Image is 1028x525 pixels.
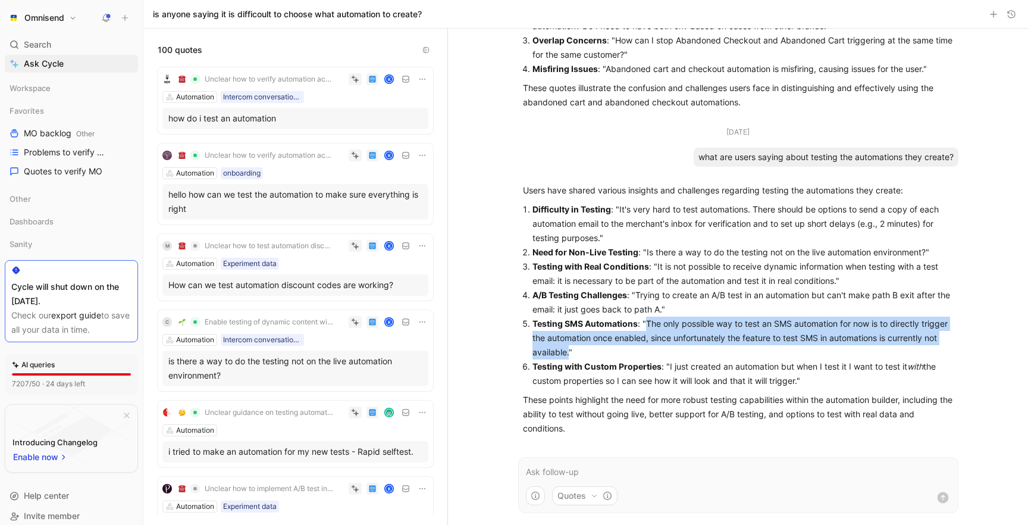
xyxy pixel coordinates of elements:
[223,91,302,103] div: Intercom conversation list between 25_05_08-05_11 paying brands 250512 - conversation data [PHONE...
[8,12,20,24] img: Omnisend
[532,204,611,214] strong: Difficulty in Testing
[168,354,422,383] div: is there a way to do the testing not on the live automation environment?
[176,501,214,512] div: Automation
[532,202,954,245] p: : "It's very hard to test automations. There should be options to send a copy of each automation ...
[223,334,302,346] div: Intercom conversation list between 25_05_12-05_25 paying brands 250526 - conversation data [PHONE...
[168,278,422,292] div: How can we test automation discount codes are working?
[205,151,334,160] span: Unclear how to verify automation accuracy
[5,190,138,211] div: Other
[532,35,607,45] strong: Overlap Concerns
[168,445,422,459] div: i tried to make an automation for my new tests - Rapid selftest.
[205,408,334,417] span: Unclear guidance on testing automation workflows
[176,334,214,346] div: Automation
[162,241,172,251] div: M
[532,245,954,260] p: : "Is there a way to do the testing not on the live automation environment?"
[5,124,138,142] a: MO backlogOther
[15,405,127,465] img: bg-BLZuj68n.svg
[523,393,954,436] p: These points highlight the need for more robust testing capabilities within the automation builde...
[5,235,138,257] div: Sanity
[174,72,338,86] button: ☎️Unclear how to verify automation accuracy
[385,152,393,160] div: K
[5,143,138,161] a: Problems to verify MO
[532,247,638,257] strong: Need for Non-Live Testing
[178,242,186,249] img: ☎️
[24,57,64,71] span: Ask Cycle
[205,484,334,493] span: Unclear how to implement A/B test in automation with previous A/B test
[10,82,51,94] span: Workspace
[223,258,277,270] div: Experiment data
[5,79,138,97] div: Workspace
[205,241,334,251] span: Unclear how to test automation discount codes
[532,360,954,388] p: : "I just created an automation but when I test it I want to test it the custom properties so I c...
[205,317,334,327] span: Enable testing of dynamic content without triggering automation
[174,239,338,253] button: ☎️Unclear how to test automation discount codes
[162,151,172,160] img: logo
[532,317,954,360] p: : "The only possible way to test an SMS automation for now is to directly trigger the automation ...
[176,91,214,103] div: Automation
[12,435,98,449] div: Introducing Changelog
[694,148,958,167] div: what are users saying about testing the automations they create?
[385,242,393,250] div: K
[174,148,338,162] button: ☎️Unclear how to verify automation accuracy
[51,310,101,320] a: export guide
[158,43,202,57] span: 100 quotes
[24,37,51,52] span: Search
[223,167,261,179] div: onboarding
[385,318,393,326] div: K
[178,409,186,416] img: 🤔
[178,485,186,492] img: ☎️
[726,126,750,138] div: [DATE]
[5,102,138,120] div: Favorites
[12,449,68,465] button: Enable now
[174,482,338,496] button: ☎️Unclear how to implement A/B test in automation with previous A/B test
[223,501,277,512] div: Experiment data
[162,317,172,327] div: C
[523,81,954,110] p: These quotes illustrate the confusion and challenges users face in distinguishing and effectively...
[24,146,108,158] span: Problems to verify MO
[532,62,954,76] p: : "Abandoned cart and checkout automation is misfiring, causing issues for the user."
[11,308,131,337] div: Check our to save all your data in time.
[532,288,954,317] p: : "Trying to create an A/B test in an automation but can't make path B exit after the email: it j...
[168,187,422,216] div: hello how can we test the automation to make sure everything is right
[532,261,649,271] strong: Testing with Real Conditions
[5,36,138,54] div: Search
[24,12,64,23] h1: Omnisend
[10,215,54,227] span: Dashboards
[552,486,618,505] button: Quotes
[532,260,954,288] p: : "It is not possible to receive dynamic information when testing with a test email: it is necess...
[5,487,138,505] div: Help center
[5,162,138,180] a: Quotes to verify MO
[5,55,138,73] a: Ask Cycle
[176,167,214,179] div: Automation
[907,361,923,371] em: with
[532,290,627,300] strong: A/B Testing Challenges
[385,485,393,493] div: K
[10,238,32,250] span: Sanity
[174,405,338,420] button: 🤔Unclear guidance on testing automation workflows
[5,212,138,230] div: Dashboards
[162,484,172,493] img: logo
[162,408,172,417] img: logo
[385,76,393,83] div: K
[532,361,662,371] strong: Testing with Custom Properties
[10,105,44,117] span: Favorites
[5,190,138,208] div: Other
[11,280,131,308] div: Cycle will shut down on the [DATE].
[24,127,95,140] span: MO backlog
[385,409,393,417] img: avatar
[24,511,80,521] span: Invite member
[12,378,85,390] div: 7207/50 · 24 days left
[5,10,80,26] button: OmnisendOmnisend
[76,129,95,138] span: Other
[10,193,31,205] span: Other
[24,165,102,177] span: Quotes to verify MO
[532,318,638,329] strong: Testing SMS Automations
[532,64,598,74] strong: Misfiring Issues
[174,315,338,329] button: 🌱Enable testing of dynamic content without triggering automation
[176,258,214,270] div: Automation
[24,490,69,501] span: Help center
[178,318,186,326] img: 🌱
[5,212,138,234] div: Dashboards
[532,33,954,62] p: : "How can I stop Abandoned Checkout and Abandoned Cart triggering at the same time for the same ...
[168,111,422,126] div: how do i test an automation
